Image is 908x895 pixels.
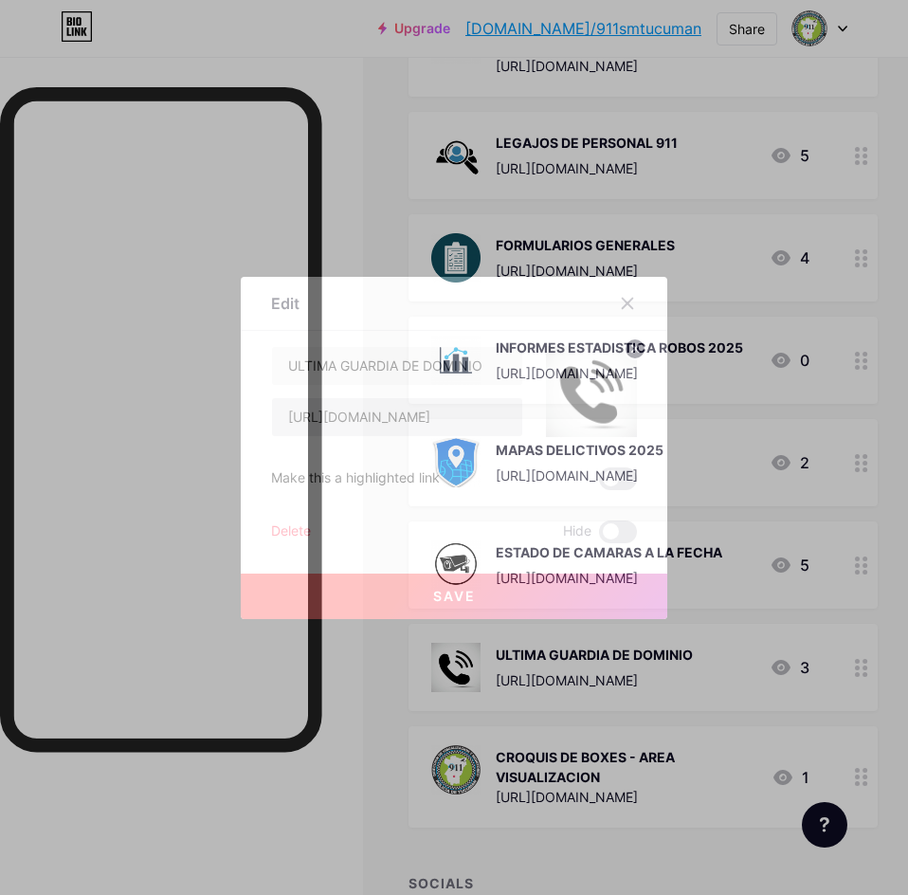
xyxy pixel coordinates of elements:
div: Make this a highlighted link [271,467,440,490]
div: Edit [271,292,300,315]
div: Delete [271,521,311,543]
input: Title [272,347,522,385]
button: Save [241,574,667,619]
input: URL [272,398,522,436]
img: link_thumbnail [546,346,637,437]
span: Save [433,588,476,604]
span: Hide [563,521,591,543]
